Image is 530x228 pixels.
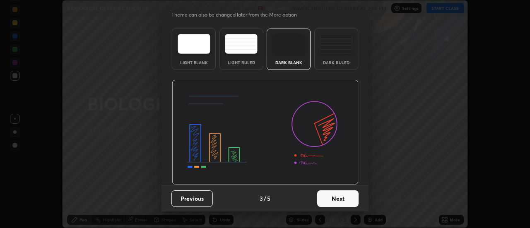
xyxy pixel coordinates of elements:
div: Light Ruled [225,60,258,65]
h4: 5 [267,194,270,203]
div: Dark Blank [272,60,305,65]
img: darkThemeBanner.d06ce4a2.svg [172,80,359,185]
button: Previous [171,190,213,207]
img: darkTheme.f0cc69e5.svg [272,34,305,54]
h4: / [264,194,266,203]
button: Next [317,190,359,207]
img: lightRuledTheme.5fabf969.svg [225,34,258,54]
div: Light Blank [177,60,210,65]
img: darkRuledTheme.de295e13.svg [320,34,352,54]
img: lightTheme.e5ed3b09.svg [178,34,210,54]
p: Theme can also be changed later from the More option [171,11,306,19]
div: Dark Ruled [320,60,353,65]
h4: 3 [260,194,263,203]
